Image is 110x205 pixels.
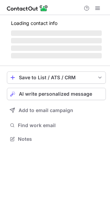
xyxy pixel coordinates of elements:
span: Notes [18,136,103,142]
p: Loading contact info [11,20,102,26]
button: Add to email campaign [7,104,106,117]
span: ‌ [11,53,102,58]
span: ‌ [11,30,102,36]
button: Find work email [7,121,106,130]
span: Add to email campaign [19,108,73,113]
button: Notes [7,134,106,144]
span: ‌ [11,38,102,43]
span: ‌ [11,45,102,51]
button: AI write personalized message [7,88,106,100]
div: Save to List / ATS / CRM [19,75,94,80]
span: AI write personalized message [19,91,92,97]
img: ContactOut v5.3.10 [7,4,48,12]
span: Find work email [18,122,103,128]
button: save-profile-one-click [7,71,106,84]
